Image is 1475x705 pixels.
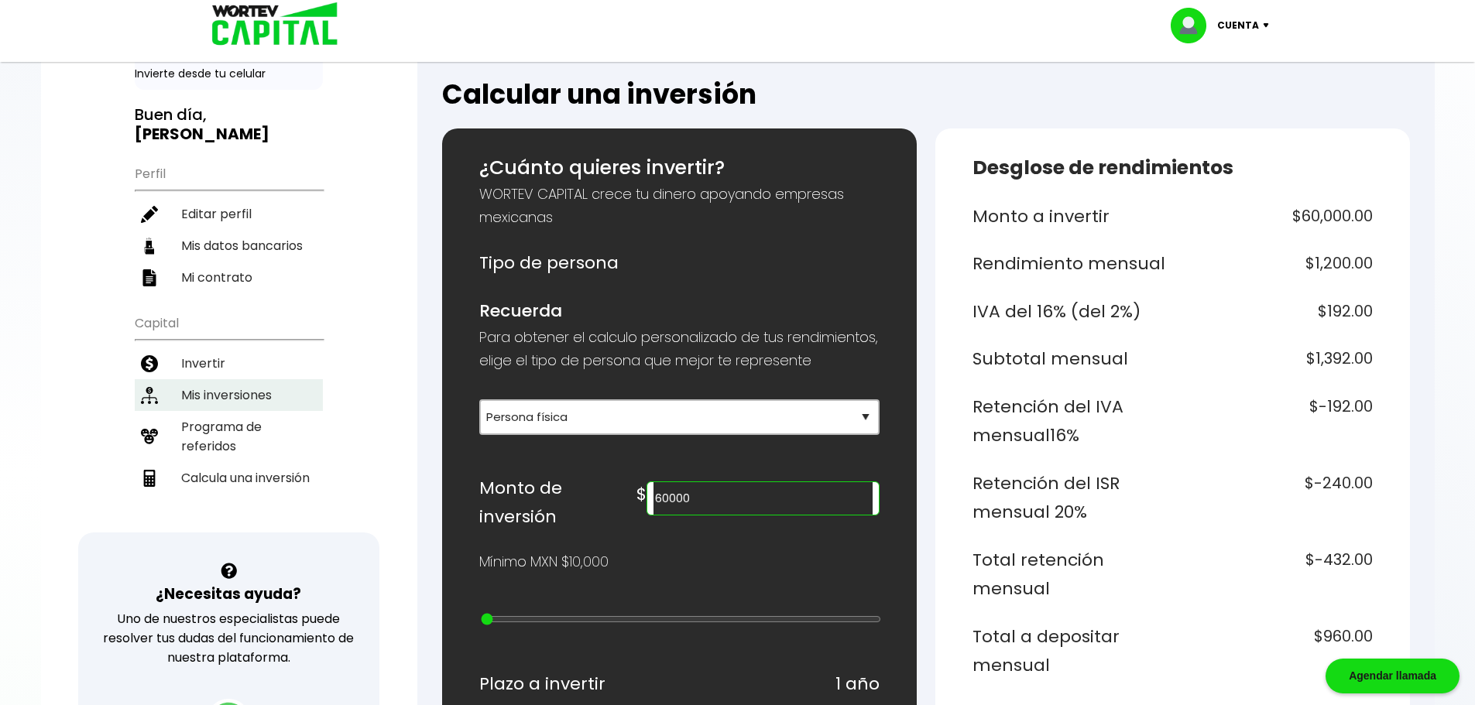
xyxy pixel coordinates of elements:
a: Mis datos bancarios [135,230,323,262]
h6: Total retención mensual [972,546,1167,604]
h6: 1 año [835,669,880,699]
a: Calcula una inversión [135,462,323,494]
h6: Monto a invertir [972,202,1167,231]
h3: ¿Necesitas ayuda? [156,583,301,605]
p: WORTEV CAPITAL crece tu dinero apoyando empresas mexicanas [479,183,880,229]
img: icon-down [1259,23,1280,28]
h6: Retención del ISR mensual 20% [972,469,1167,527]
h6: Tipo de persona [479,248,880,278]
h6: $60,000.00 [1178,202,1373,231]
a: Mi contrato [135,262,323,293]
h6: Monto de inversión [479,474,637,532]
h2: Calcular una inversión [442,79,1410,110]
img: inversiones-icon.6695dc30.svg [141,387,158,404]
h6: $-240.00 [1178,469,1373,527]
h6: IVA del 16% (del 2%) [972,297,1167,327]
img: invertir-icon.b3b967d7.svg [141,355,158,372]
p: Para obtener el calculo personalizado de tus rendimientos, elige el tipo de persona que mejor te ... [479,326,880,372]
h6: Plazo a invertir [479,669,605,699]
a: Invertir [135,347,323,379]
a: Editar perfil [135,198,323,230]
h6: Total a depositar mensual [972,622,1167,680]
h6: $1,392.00 [1178,344,1373,374]
img: profile-image [1171,8,1217,43]
img: datos-icon.10cf9172.svg [141,238,158,255]
div: Agendar llamada [1326,659,1460,693]
h6: $-432.00 [1178,546,1373,604]
h6: Recuerda [479,296,880,326]
img: calculadora-icon.17d418c4.svg [141,470,158,487]
p: Cuenta [1217,14,1259,37]
a: Mis inversiones [135,379,323,411]
b: [PERSON_NAME] [135,123,269,145]
h6: $-192.00 [1178,392,1373,450]
h6: Subtotal mensual [972,344,1167,374]
h6: $960.00 [1178,622,1373,680]
h3: Buen día, [135,105,323,144]
h6: Retención del IVA mensual 16% [972,392,1167,450]
h5: Desglose de rendimientos [972,153,1373,183]
p: Invierte desde tu celular [135,66,323,82]
p: Uno de nuestros especialistas puede resolver tus dudas del funcionamiento de nuestra plataforma. [98,609,359,667]
a: Programa de referidos [135,411,323,462]
h5: ¿Cuánto quieres invertir? [479,153,880,183]
h6: $1,200.00 [1178,249,1373,279]
ul: Capital [135,306,323,532]
h6: $ [636,480,647,509]
img: contrato-icon.f2db500c.svg [141,269,158,286]
img: recomiendanos-icon.9b8e9327.svg [141,428,158,445]
h6: $192.00 [1178,297,1373,327]
p: Mínimo MXN $10,000 [479,550,609,573]
h6: Rendimiento mensual [972,249,1167,279]
img: editar-icon.952d3147.svg [141,206,158,223]
ul: Perfil [135,156,323,293]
